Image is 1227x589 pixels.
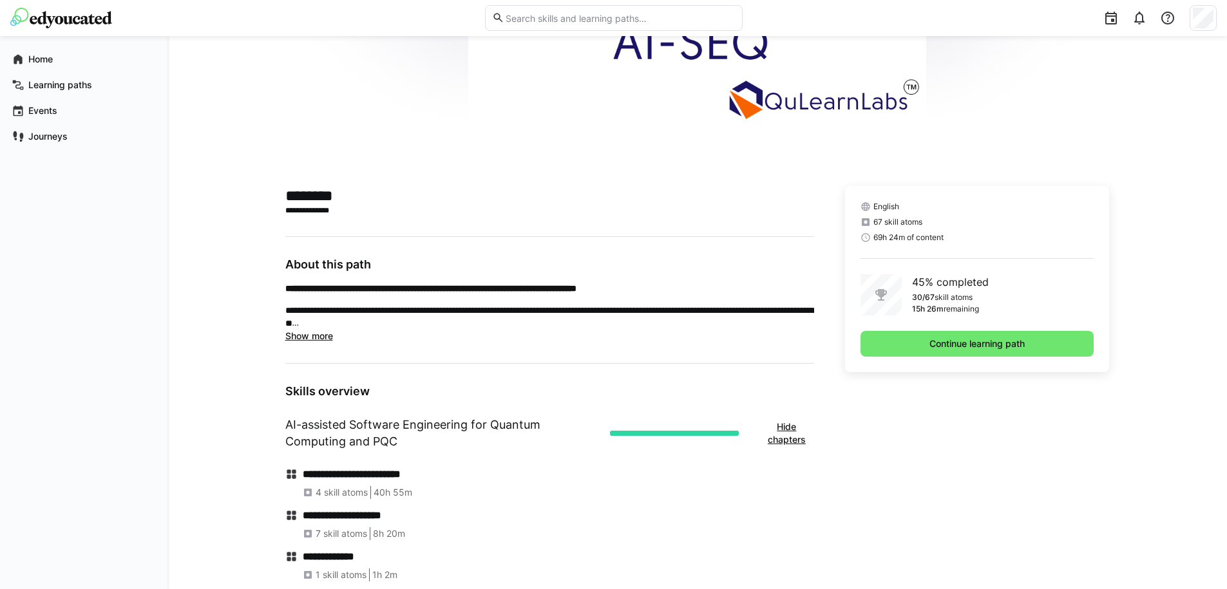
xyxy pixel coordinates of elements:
[372,568,397,581] span: 1h 2m
[316,486,368,499] span: 4 skill atoms
[935,292,973,303] p: skill atoms
[316,568,366,581] span: 1 skill atoms
[285,384,814,398] h3: Skills overview
[873,201,899,212] span: English
[504,12,735,24] input: Search skills and learning paths…
[285,257,814,272] h3: About this path
[927,337,1027,350] span: Continue learning path
[285,416,600,450] h1: AI-assisted Software Engineering for Quantum Computing and PQC
[873,217,922,227] span: 67 skill atoms
[912,304,944,314] p: 15h 26m
[759,414,814,453] button: Hide chapters
[912,292,935,303] p: 30/67
[944,304,979,314] p: remaining
[374,486,412,499] span: 40h 55m
[285,330,333,341] span: Show more
[373,527,405,540] span: 8h 20m
[861,331,1094,357] button: Continue learning path
[912,274,989,290] p: 45% completed
[766,420,808,446] span: Hide chapters
[873,232,944,243] span: 69h 24m of content
[316,527,367,540] span: 7 skill atoms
